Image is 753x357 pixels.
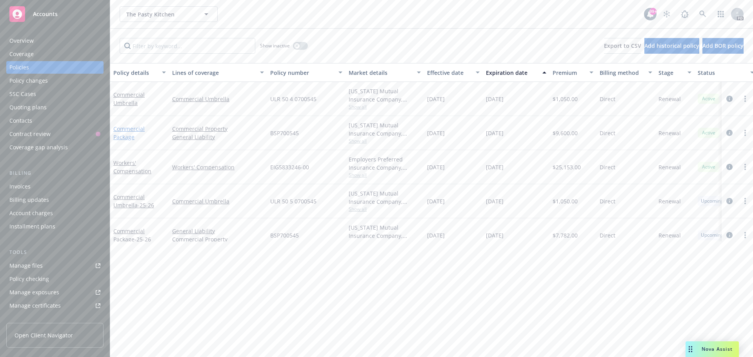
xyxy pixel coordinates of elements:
div: Installment plans [9,220,55,233]
span: [DATE] [486,95,504,103]
div: Billing [6,169,104,177]
div: Coverage gap analysis [9,141,68,154]
div: Stage [658,69,683,77]
button: Lines of coverage [169,63,267,82]
span: Nova Assist [702,346,733,352]
button: The Pasty Kitchen [120,6,218,22]
span: Direct [600,129,615,137]
div: Billing updates [9,194,49,206]
button: Add historical policy [644,38,699,54]
span: Show all [349,138,421,144]
span: ULR 50 4 0700545 [270,95,316,103]
div: Account charges [9,207,53,219]
a: Policy changes [6,74,104,87]
span: EIG5833246-00 [270,163,309,171]
div: 99+ [649,8,657,15]
a: SSC Cases [6,88,104,100]
div: Policy number [270,69,334,77]
span: Add historical policy [644,42,699,49]
div: [US_STATE] Mutual Insurance Company, [US_STATE] Mutual Insurance [349,87,421,103]
span: BSP700545 [270,231,299,239]
span: Active [701,163,717,170]
span: Open Client Navigator [15,331,73,339]
button: Policy number [267,63,346,82]
span: [DATE] [427,95,445,103]
div: Expiration date [486,69,538,77]
span: BSP700545 [270,129,299,137]
div: Manage certificates [9,299,61,312]
div: Policy changes [9,74,48,87]
div: [US_STATE] Mutual Insurance Company, [US_STATE] Mutual Insurance [349,223,421,240]
a: Report a Bug [677,6,693,22]
span: Show inactive [260,42,290,49]
button: Nova Assist [686,341,739,357]
div: Lines of coverage [172,69,255,77]
button: Add BOR policy [702,38,744,54]
a: Policies [6,61,104,74]
span: Upcoming [701,232,723,239]
span: Direct [600,163,615,171]
span: Upcoming [701,198,723,205]
span: [DATE] [427,197,445,205]
a: Policy checking [6,273,104,285]
a: Coverage [6,48,104,60]
div: Contacts [9,114,32,127]
div: Coverage [9,48,34,60]
button: Policy details [110,63,169,82]
a: Commercial Package [113,227,151,243]
span: Renewal [658,197,681,205]
div: Quoting plans [9,101,47,114]
div: Contract review [9,128,51,140]
a: General Liability [172,133,264,141]
a: Commercial Property [172,125,264,133]
span: Add BOR policy [702,42,744,49]
a: Workers' Compensation [172,163,264,171]
span: Show all [349,103,421,110]
a: Workers' Compensation [113,159,151,175]
button: Billing method [597,63,655,82]
div: Market details [349,69,412,77]
div: [US_STATE] Mutual Insurance Company, [US_STATE] Mutual Insurance [349,121,421,138]
div: Premium [553,69,585,77]
a: Commercial Umbrella [172,197,264,205]
span: [DATE] [486,231,504,239]
div: Manage BORs [9,313,46,325]
button: Market details [346,63,424,82]
a: Contract review [6,128,104,140]
span: Export to CSV [604,42,641,49]
a: circleInformation [725,94,734,103]
span: Active [701,95,717,102]
a: Stop snowing [659,6,675,22]
span: $7,782.00 [553,231,578,239]
div: Employers Preferred Insurance Company, Employers Insurance Group [349,155,421,172]
span: [DATE] [486,129,504,137]
div: Overview [9,34,34,47]
span: Show all [349,206,421,212]
span: ULR 50 5 0700545 [270,197,316,205]
span: The Pasty Kitchen [126,10,194,18]
span: - 25-26 [135,236,151,243]
div: Billing method [600,69,644,77]
span: $1,050.00 [553,197,578,205]
span: $1,050.00 [553,95,578,103]
a: Quoting plans [6,101,104,114]
a: Commercial Package [113,125,145,141]
span: Active [701,129,717,136]
a: more [740,230,750,240]
span: Renewal [658,95,681,103]
a: Accounts [6,3,104,25]
span: Renewal [658,163,681,171]
a: Installment plans [6,220,104,233]
a: Overview [6,34,104,47]
a: Account charges [6,207,104,219]
a: Search [695,6,711,22]
input: Filter by keyword... [120,38,255,54]
a: Manage certificates [6,299,104,312]
div: Manage files [9,259,43,272]
a: Billing updates [6,194,104,206]
a: circleInformation [725,128,734,138]
span: Renewal [658,129,681,137]
a: circleInformation [725,230,734,240]
div: [US_STATE] Mutual Insurance Company, [US_STATE] Mutual Insurance [349,189,421,206]
span: Renewal [658,231,681,239]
